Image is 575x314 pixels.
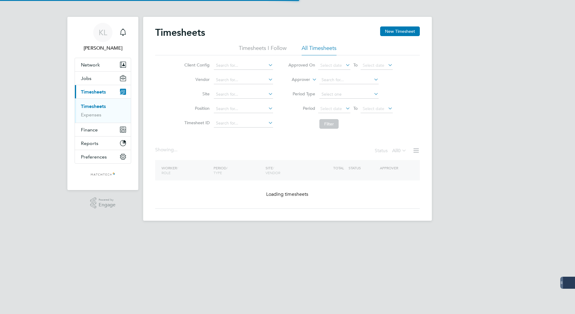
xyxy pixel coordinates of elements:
[183,106,210,111] label: Position
[214,76,273,84] input: Search for...
[81,103,106,109] a: Timesheets
[214,119,273,128] input: Search for...
[375,147,408,155] div: Status
[352,104,359,112] span: To
[75,85,131,98] button: Timesheets
[363,106,384,111] span: Select date
[283,77,310,83] label: Approver
[75,45,131,52] span: Karolina Linda
[155,147,179,153] div: Showing
[183,91,210,97] label: Site
[75,98,131,123] div: Timesheets
[239,45,287,55] li: Timesheets I Follow
[81,140,98,146] span: Reports
[90,197,116,209] a: Powered byEngage
[75,170,131,179] a: Go to home page
[75,23,131,52] a: KL[PERSON_NAME]
[81,62,100,68] span: Network
[319,76,379,84] input: Search for...
[183,62,210,68] label: Client Config
[81,75,91,81] span: Jobs
[319,90,379,99] input: Select one
[392,148,407,154] label: All
[99,197,115,202] span: Powered by
[320,63,342,68] span: Select date
[75,58,131,71] button: Network
[91,170,115,179] img: matchtech-logo-retina.png
[288,106,315,111] label: Period
[75,137,131,150] button: Reports
[319,119,339,129] button: Filter
[183,77,210,82] label: Vendor
[81,127,98,133] span: Finance
[183,120,210,125] label: Timesheet ID
[75,150,131,163] button: Preferences
[214,61,273,70] input: Search for...
[174,147,177,153] span: ...
[81,112,101,118] a: Expenses
[214,105,273,113] input: Search for...
[67,17,138,190] nav: Main navigation
[75,72,131,85] button: Jobs
[99,202,115,208] span: Engage
[99,29,107,36] span: KL
[155,26,205,38] h2: Timesheets
[302,45,337,55] li: All Timesheets
[75,123,131,136] button: Finance
[320,106,342,111] span: Select date
[288,91,315,97] label: Period Type
[81,89,106,95] span: Timesheets
[81,154,107,160] span: Preferences
[380,26,420,36] button: New Timesheet
[352,61,359,69] span: To
[398,148,401,154] span: 0
[214,90,273,99] input: Search for...
[288,62,315,68] label: Approved On
[363,63,384,68] span: Select date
